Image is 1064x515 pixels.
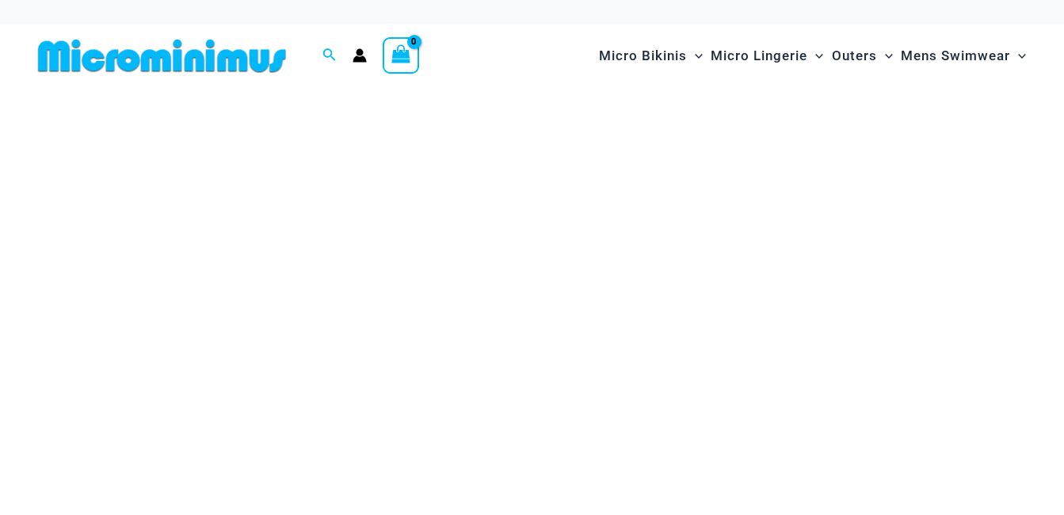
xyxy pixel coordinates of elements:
[901,36,1010,76] span: Mens Swimwear
[707,32,827,80] a: Micro LingerieMenu ToggleMenu Toggle
[595,32,707,80] a: Micro BikinisMenu ToggleMenu Toggle
[1010,36,1026,76] span: Menu Toggle
[322,46,337,66] a: Search icon link
[828,32,897,80] a: OutersMenu ToggleMenu Toggle
[687,36,703,76] span: Menu Toggle
[353,48,367,63] a: Account icon link
[807,36,823,76] span: Menu Toggle
[711,36,807,76] span: Micro Lingerie
[832,36,877,76] span: Outers
[383,37,419,74] a: View Shopping Cart, empty
[897,32,1030,80] a: Mens SwimwearMenu ToggleMenu Toggle
[599,36,687,76] span: Micro Bikinis
[32,38,292,74] img: MM SHOP LOGO FLAT
[593,29,1032,82] nav: Site Navigation
[877,36,893,76] span: Menu Toggle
